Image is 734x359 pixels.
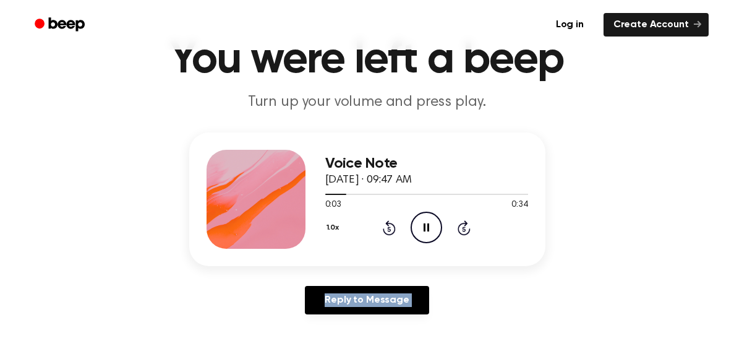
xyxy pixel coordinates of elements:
a: Log in [544,11,596,39]
p: Turn up your volume and press play. [130,92,605,113]
span: [DATE] · 09:47 AM [325,175,412,186]
h1: You were left a beep [51,38,684,82]
span: 0:34 [511,199,527,212]
a: Beep [26,13,96,37]
a: Reply to Message [305,286,429,314]
button: 1.0x [325,217,344,238]
a: Create Account [604,13,709,37]
h3: Voice Note [325,155,528,172]
span: 0:03 [325,199,341,212]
